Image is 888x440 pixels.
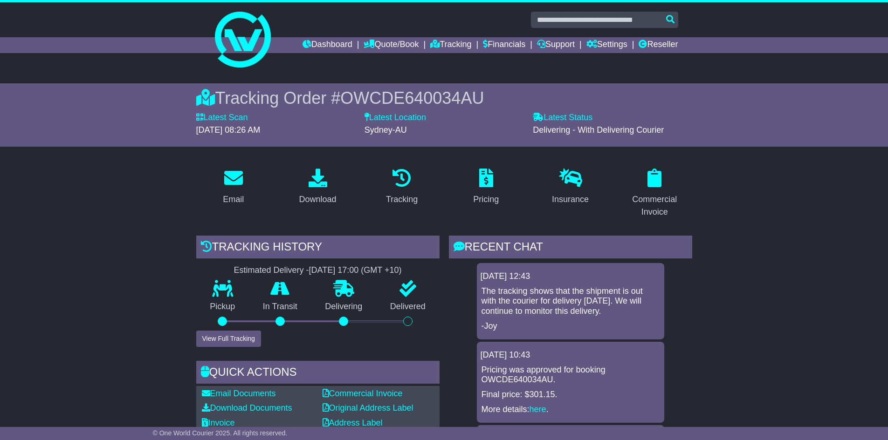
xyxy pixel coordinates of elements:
[482,321,660,332] p: -Joy
[202,403,292,413] a: Download Documents
[196,88,692,108] div: Tracking Order #
[365,125,407,135] span: Sydney-AU
[533,125,664,135] span: Delivering - With Delivering Courier
[617,165,692,222] a: Commercial Invoice
[364,37,419,53] a: Quote/Book
[537,37,575,53] a: Support
[202,418,235,427] a: Invoice
[552,193,589,206] div: Insurance
[196,236,440,261] div: Tracking history
[303,37,352,53] a: Dashboard
[299,193,336,206] div: Download
[309,265,402,276] div: [DATE] 17:00 (GMT +10)
[365,113,426,123] label: Latest Location
[196,113,248,123] label: Latest Scan
[623,193,686,218] div: Commercial Invoice
[153,429,288,437] span: © One World Courier 2025. All rights reserved.
[196,125,261,135] span: [DATE] 08:26 AM
[376,302,440,312] p: Delivered
[223,193,244,206] div: Email
[449,236,692,261] div: RECENT CHAT
[340,88,484,108] span: OWCDE640034AU
[430,37,471,53] a: Tracking
[196,361,440,386] div: Quick Actions
[481,350,661,360] div: [DATE] 10:43
[481,271,661,282] div: [DATE] 12:43
[546,165,595,209] a: Insurance
[323,418,383,427] a: Address Label
[473,193,499,206] div: Pricing
[482,286,660,317] p: The tracking shows that the shipment is out with the courier for delivery [DATE]. We will continu...
[196,331,261,347] button: View Full Tracking
[196,302,249,312] p: Pickup
[530,405,546,414] a: here
[323,389,403,398] a: Commercial Invoice
[482,405,660,415] p: More details: .
[249,302,311,312] p: In Transit
[586,37,627,53] a: Settings
[217,165,250,209] a: Email
[311,302,377,312] p: Delivering
[482,365,660,385] p: Pricing was approved for booking OWCDE640034AU.
[482,390,660,400] p: Final price: $301.15.
[533,113,592,123] label: Latest Status
[202,389,276,398] a: Email Documents
[386,193,418,206] div: Tracking
[483,37,525,53] a: Financials
[380,165,424,209] a: Tracking
[323,403,413,413] a: Original Address Label
[196,265,440,276] div: Estimated Delivery -
[293,165,342,209] a: Download
[639,37,678,53] a: Reseller
[467,165,505,209] a: Pricing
